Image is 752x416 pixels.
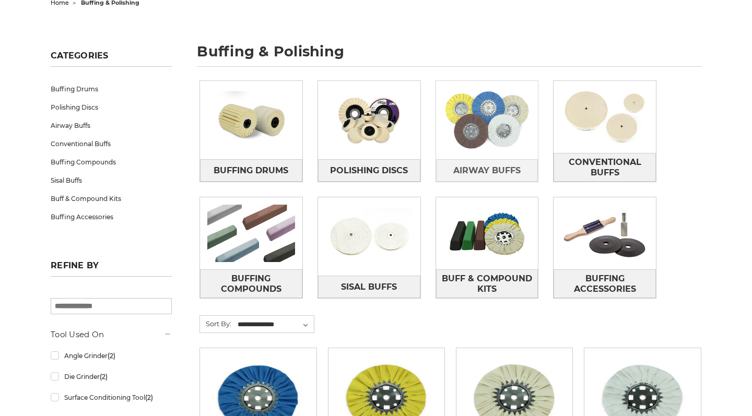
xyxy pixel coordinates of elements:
a: Polishing Discs [51,98,172,116]
a: Buffing Accessories [554,269,656,298]
a: Airway Buffs [51,116,172,135]
img: Buffing Drums [200,84,302,156]
a: Airway Buffs [436,159,538,182]
a: Buffing Drums [51,80,172,98]
a: Buffing Drums [200,159,302,182]
a: Polishing Discs [318,159,420,182]
span: (2) [108,352,115,360]
span: (2) [100,373,108,381]
img: Airway Buffs [436,84,538,156]
span: Buffing Drums [214,162,288,180]
a: Buffing Compounds [200,269,302,298]
a: Sisal Buffs [318,276,420,298]
img: Buffing Accessories [554,197,656,269]
img: Conventional Buffs [554,81,656,153]
a: Buffing Compounds [51,153,172,171]
a: Surface Conditioning Tool [51,388,172,407]
span: Airway Buffs [453,162,521,180]
a: Sisal Buffs [51,171,172,189]
img: Sisal Buffs [318,200,420,272]
span: (2) [145,394,153,401]
a: Conventional Buffs [554,153,656,182]
img: Buff & Compound Kits [436,197,538,269]
img: Polishing Discs [318,84,420,156]
h1: buffing & polishing [197,44,701,67]
a: Buff & Compound Kits [436,269,538,298]
span: Sisal Buffs [341,278,397,296]
a: Conventional Buffs [51,135,172,153]
span: Conventional Buffs [554,153,655,182]
a: Die Grinder [51,367,172,386]
img: Buffing Compounds [200,197,302,269]
a: Angle Grinder [51,347,172,365]
h5: Categories [51,51,172,67]
h5: Tool Used On [51,328,172,341]
span: Polishing Discs [330,162,408,180]
a: Buffing Accessories [51,208,172,226]
span: Buff & Compound Kits [437,270,538,298]
span: Buffing Compounds [201,270,302,298]
span: Buffing Accessories [554,270,655,298]
select: Sort By: [236,317,314,332]
a: Buff & Compound Kits [51,189,172,208]
h5: Refine by [51,260,172,277]
label: Sort By: [200,316,231,331]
